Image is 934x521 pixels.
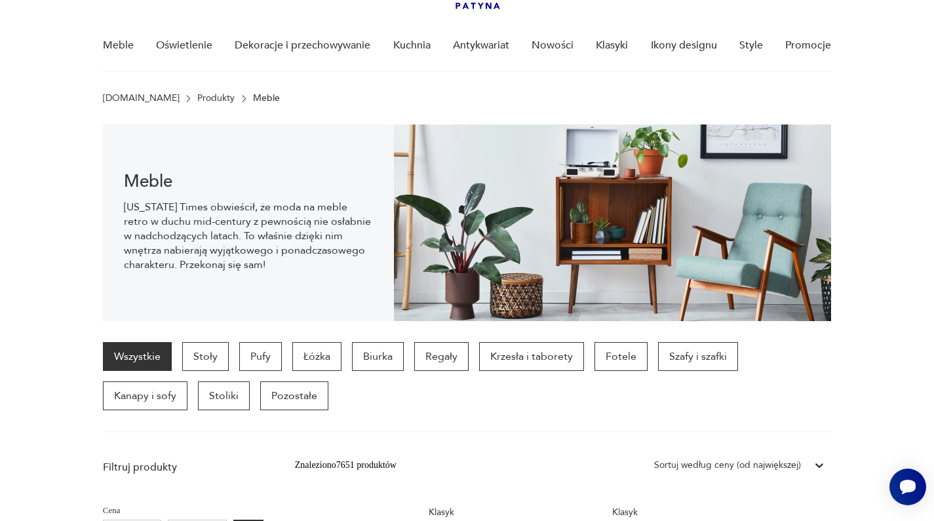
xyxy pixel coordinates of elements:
[654,458,801,473] div: Sortuj według ceny (od największej)
[239,342,282,371] a: Pufy
[103,342,172,371] a: Wszystkie
[785,20,831,71] a: Promocje
[393,20,431,71] a: Kuchnia
[651,20,717,71] a: Ikony designu
[594,342,648,371] a: Fotele
[532,20,574,71] a: Nowości
[156,20,212,71] a: Oświetlenie
[124,174,374,189] h1: Meble
[394,125,831,321] img: Meble
[453,20,509,71] a: Antykwariat
[295,458,397,473] div: Znaleziono 7651 produktów
[103,20,134,71] a: Meble
[103,503,263,518] p: Cena
[182,342,229,371] a: Stoły
[260,381,328,410] a: Pozostałe
[596,20,628,71] a: Klasyki
[479,342,584,371] a: Krzesła i taborety
[658,342,738,371] a: Szafy i szafki
[124,200,374,272] p: [US_STATE] Times obwieścił, że moda na meble retro w duchu mid-century z pewnością nie osłabnie w...
[253,93,280,104] p: Meble
[352,342,404,371] a: Biurka
[889,469,926,505] iframe: Smartsupp widget button
[197,93,235,104] a: Produkty
[103,381,187,410] a: Kanapy i sofy
[103,93,180,104] a: [DOMAIN_NAME]
[292,342,341,371] a: Łóżka
[414,342,469,371] a: Regały
[235,20,370,71] a: Dekoracje i przechowywanie
[103,460,263,474] p: Filtruj produkty
[198,381,250,410] a: Stoliki
[739,20,763,71] a: Style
